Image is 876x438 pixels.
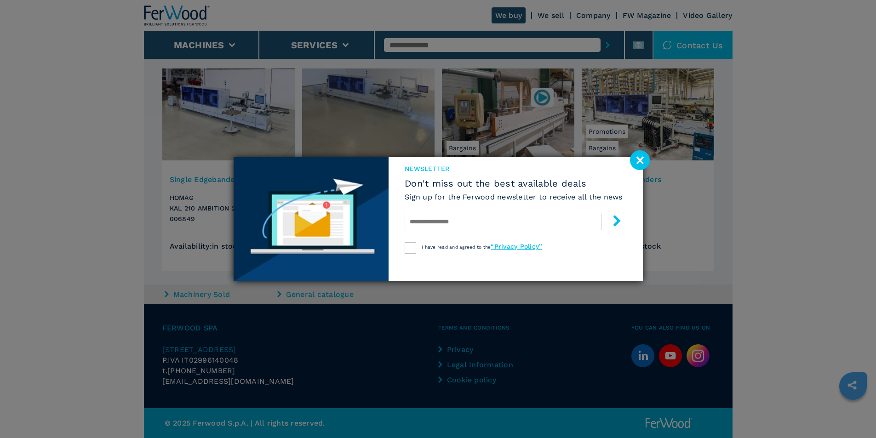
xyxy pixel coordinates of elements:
span: newsletter [405,164,623,173]
span: I have read and agreed to the [422,245,542,250]
img: Newsletter image [234,157,389,281]
button: submit-button [602,211,623,233]
a: “Privacy Policy” [491,243,542,250]
h6: Sign up for the Ferwood newsletter to receive all the news [405,192,623,202]
span: Don't miss out the best available deals [405,178,623,189]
